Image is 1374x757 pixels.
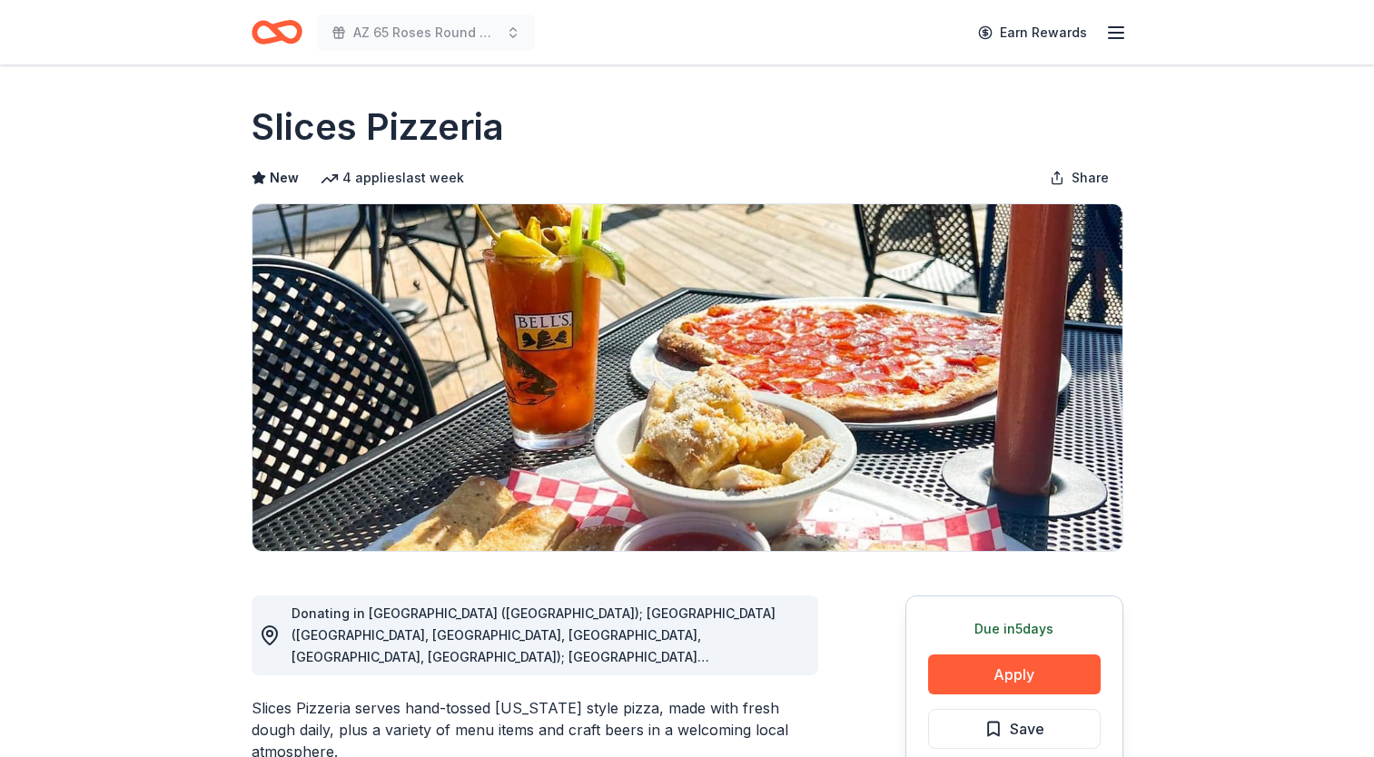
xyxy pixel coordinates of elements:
[252,102,504,152] h1: Slices Pizzeria
[928,618,1101,640] div: Due in 5 days
[1010,717,1044,741] span: Save
[1035,160,1123,196] button: Share
[967,16,1098,49] a: Earn Rewards
[270,167,299,189] span: New
[1072,167,1109,189] span: Share
[928,709,1101,749] button: Save
[321,167,464,189] div: 4 applies last week
[252,11,302,54] a: Home
[252,204,1122,551] img: Image for Slices Pizzeria
[317,15,535,51] button: AZ 65 Roses Round Up Gala
[353,22,499,44] span: AZ 65 Roses Round Up Gala
[928,654,1101,694] button: Apply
